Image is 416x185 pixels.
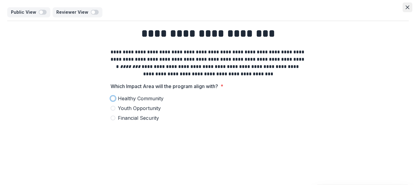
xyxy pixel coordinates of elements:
[53,7,102,17] button: Reviewer View
[111,83,218,90] p: Which Impact Area will the program align with?
[7,7,50,17] button: Public View
[118,105,161,112] span: Youth Opportunity
[118,114,159,122] span: Financial Security
[56,10,91,15] p: Reviewer View
[403,2,412,12] button: Close
[11,10,39,15] p: Public View
[118,95,164,102] span: Healthy Community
